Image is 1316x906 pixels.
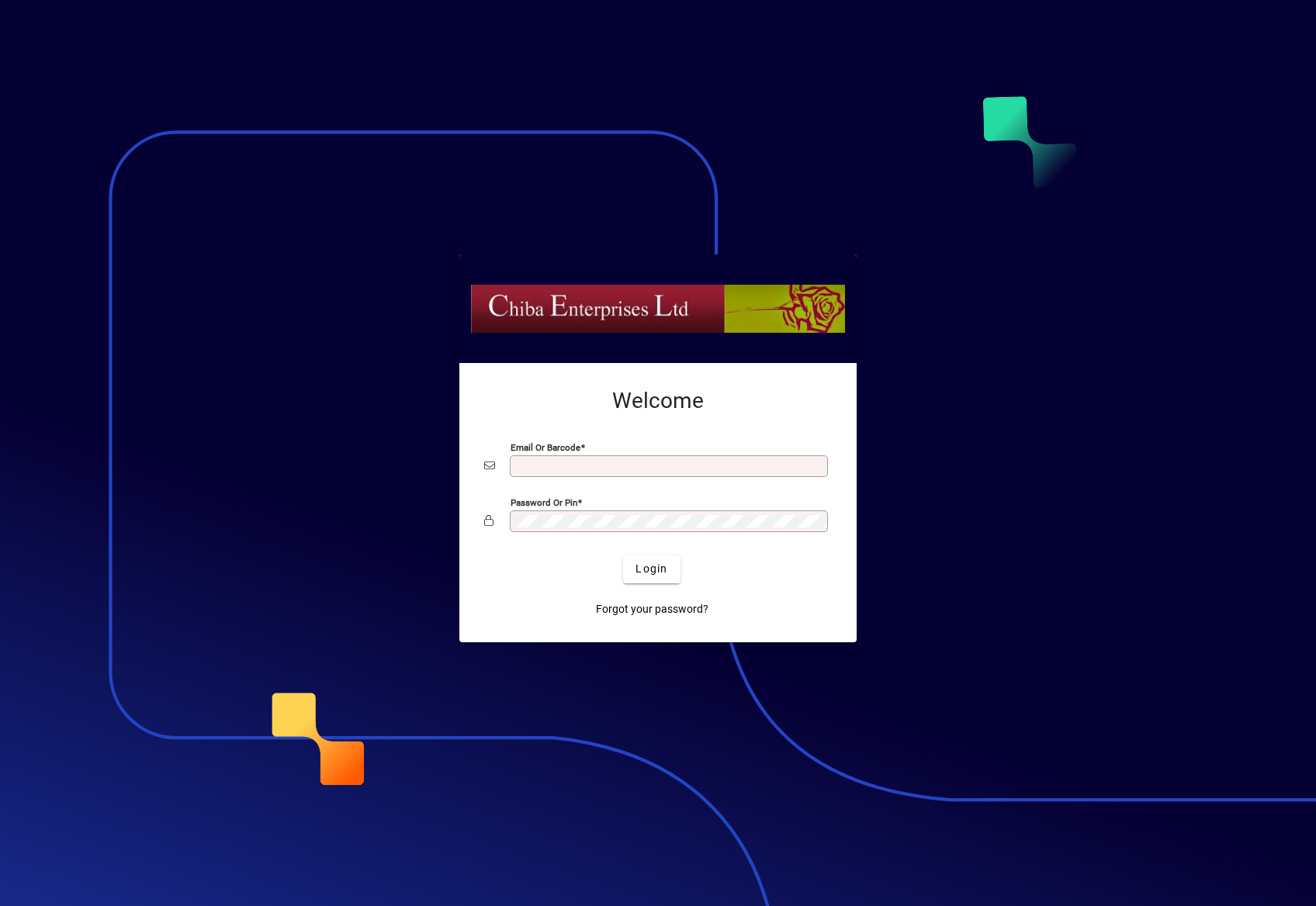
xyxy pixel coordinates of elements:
button: Login [623,555,680,583]
span: Forgot your password? [596,601,708,617]
h2: Welcome [484,388,832,414]
a: Forgot your password? [590,596,715,624]
mat-label: Password or Pin [511,496,577,507]
span: Login [635,561,667,577]
mat-label: Email or Barcode [511,441,580,452]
